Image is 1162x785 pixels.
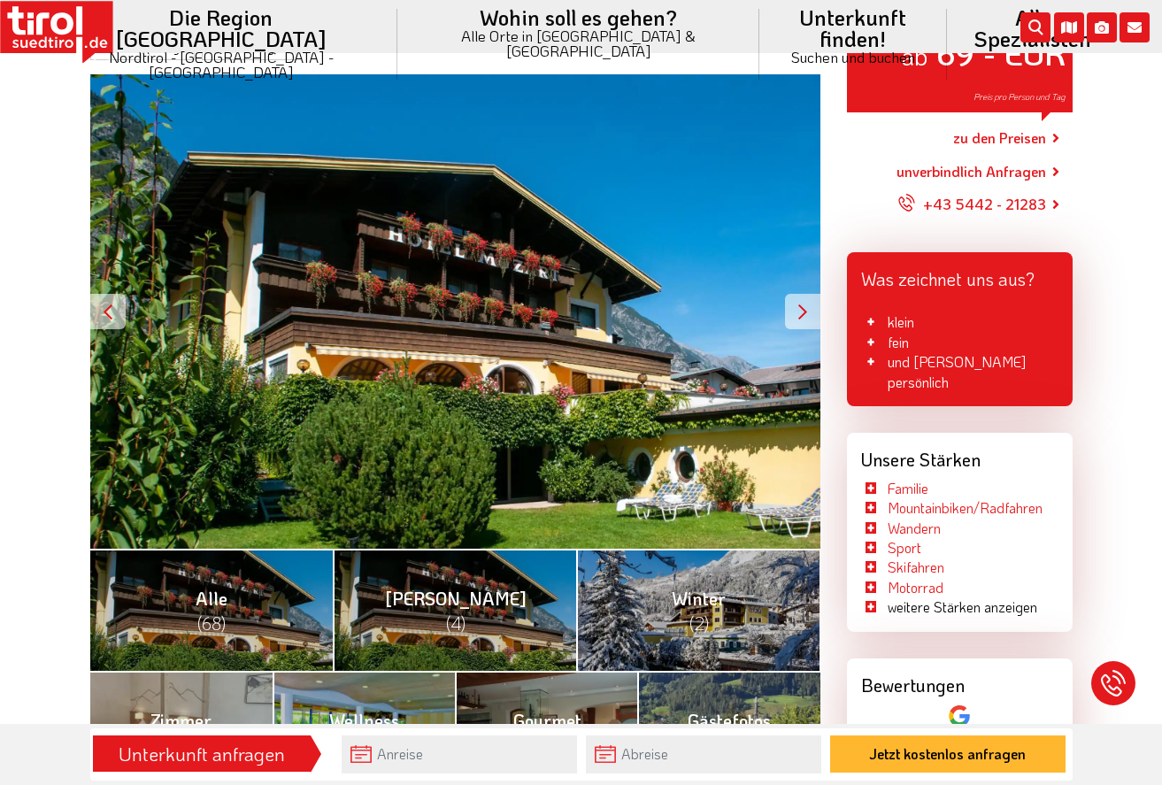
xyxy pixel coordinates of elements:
[197,612,226,635] span: (68)
[150,709,212,757] span: Zimmer
[446,612,466,635] span: (4)
[847,433,1073,479] div: Unsere Stärken
[861,352,1058,392] li: und [PERSON_NAME] persönlich
[689,612,709,635] span: (2)
[949,705,970,727] img: google
[419,28,738,58] small: Alle Orte in [GEOGRAPHIC_DATA] & [GEOGRAPHIC_DATA]
[98,739,305,769] div: Unterkunft anfragen
[65,50,376,80] small: Nordtirol - [GEOGRAPHIC_DATA] - [GEOGRAPHIC_DATA]
[888,558,944,576] a: Skifahren
[196,587,227,635] span: Alle
[1120,12,1150,42] i: Kontakt
[888,519,941,537] a: Wandern
[781,50,926,65] small: Suchen und buchen
[576,549,820,671] a: Winter (2)
[898,182,1046,227] a: +43 5442 - 21283
[888,578,943,596] a: Motorrad
[90,549,334,671] a: Alle (68)
[1087,12,1117,42] i: Fotogalerie
[888,479,928,497] a: Familie
[830,735,1066,773] button: Jetzt kostenlos anfragen
[513,709,581,757] span: Gourmet
[953,116,1046,160] a: zu den Preisen
[385,587,527,635] span: [PERSON_NAME]
[897,161,1046,182] a: unverbindlich Anfragen
[1054,12,1084,42] i: Karte öffnen
[888,498,1043,517] a: Mountainbiken/Radfahren
[586,735,821,773] input: Abreise
[861,333,1058,352] li: fein
[329,709,399,757] span: Wellness
[847,658,1073,704] div: Bewertungen
[888,538,921,557] a: Sport
[672,587,726,635] span: Winter
[861,597,1037,617] li: weitere Stärken anzeigen
[333,549,576,671] a: [PERSON_NAME] (4)
[861,312,1058,332] li: klein
[688,709,771,757] span: Gästefotos
[342,735,577,773] input: Anreise
[847,252,1073,298] div: Was zeichnet uns aus?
